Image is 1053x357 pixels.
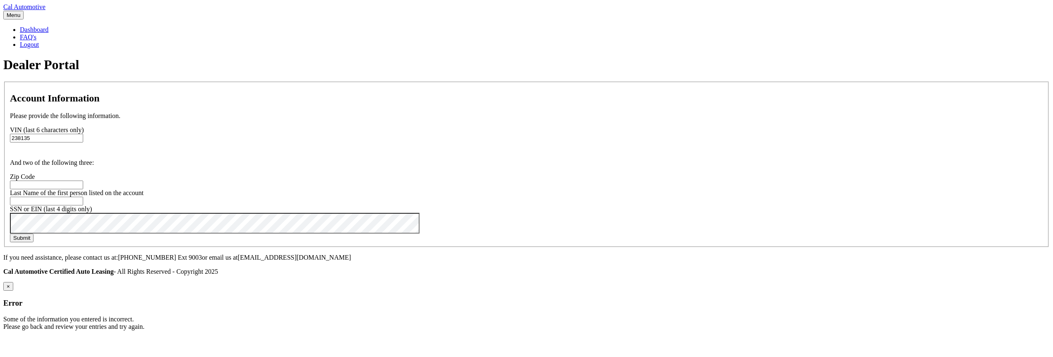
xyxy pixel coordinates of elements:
strong: Cal Automotive Certified Auto Leasing [3,268,114,275]
p: - All Rights Reserved - Copyright 2025 [3,268,1050,275]
span: Dealer Portal [3,57,79,72]
button: × [3,282,13,291]
span: [PHONE_NUMBER] Ext 9003 [118,254,202,261]
a: Dashboard [20,26,48,33]
p: If you need assistance, please contact us at: or email us at [3,254,1050,261]
label: SSN or EIN (last 4 digits only) [10,205,92,212]
a: Logout [20,41,39,48]
p: Please provide the following information. [10,112,1043,120]
h2: Account Information [10,93,1043,104]
p: And two of the following three: [10,159,1043,166]
h3: Error [3,299,1050,308]
label: VIN (last 6 characters only) [10,126,84,133]
a: FAQ's [20,34,36,41]
button: Menu [3,11,24,19]
label: Zip Code [10,173,35,180]
label: Last Name of the first person listed on the account [10,189,144,196]
span: Some of the information you entered is incorrect. Please go back and review your entries and try ... [3,316,144,330]
a: Cal Automotive [3,3,46,10]
button: Submit [10,234,34,242]
span: Menu [7,12,20,18]
span: [EMAIL_ADDRESS][DOMAIN_NAME] [238,254,351,261]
